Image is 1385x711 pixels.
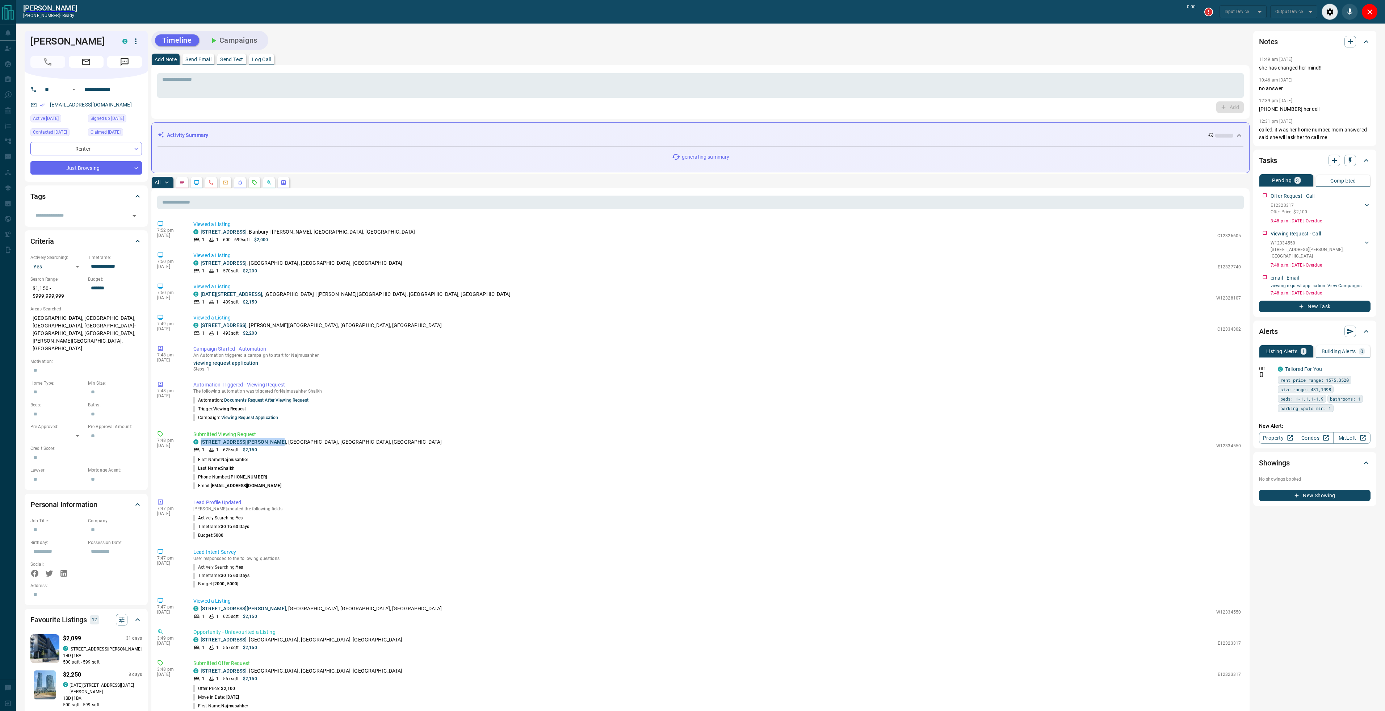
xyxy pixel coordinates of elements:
p: 625 sqft [223,613,239,620]
p: 3:48 p.m. [DATE] - Overdue [1271,218,1371,224]
p: [DATE] [157,233,182,238]
p: [DATE][STREET_ADDRESS][DATE][PERSON_NAME] [70,682,142,695]
p: Social: [30,561,84,568]
span: Email [69,56,104,68]
p: 493 sqft [223,330,239,336]
p: Trigger: [193,406,246,412]
span: 30 to 60 days [221,524,249,529]
p: $2,150 [243,447,257,453]
p: 7:48 p.m. [DATE] - Overdue [1271,290,1371,296]
button: Open [70,85,78,94]
div: Audio Settings [1322,4,1338,20]
p: 12 [92,616,97,624]
span: Message [107,56,142,68]
p: Phone Number: [193,474,267,480]
a: Tailored For You [1285,366,1322,372]
p: 7:47 pm [157,506,182,511]
p: $2,250 [63,670,81,679]
p: 0 [1360,349,1363,354]
p: Search Range: [30,276,84,283]
p: , Banbury | [PERSON_NAME], [GEOGRAPHIC_DATA], [GEOGRAPHIC_DATA] [201,228,415,236]
p: Budget: [88,276,142,283]
p: timeframe : [193,573,249,579]
div: Tasks [1259,152,1371,169]
span: Najmusahher [221,457,248,462]
p: Credit Score: [30,445,142,452]
p: [PHONE_NUMBER] her cell [1259,105,1371,113]
p: W12334550 [1271,240,1363,246]
span: Viewing Request [213,406,246,411]
span: [2000, 5000] [213,581,239,586]
div: condos.ca [193,292,198,297]
p: 500 sqft - 599 sqft [63,659,142,665]
p: , [GEOGRAPHIC_DATA], [GEOGRAPHIC_DATA], [GEOGRAPHIC_DATA] [201,667,403,675]
p: Lead Profile Updated [193,499,1241,506]
svg: Requests [252,180,257,185]
p: Areas Searched: [30,306,142,312]
svg: Push Notification Only [1259,372,1264,377]
p: 1 [202,447,205,453]
p: First Name: [193,456,248,463]
span: Contacted [DATE] [33,129,67,136]
div: condos.ca [193,668,198,673]
p: Email: [193,482,281,489]
p: An Automation triggered a campaign to start for Najmusahher [193,353,1241,358]
div: condos.ca [193,229,198,234]
p: Move In Date: [193,694,239,700]
p: Add Note [155,57,177,62]
span: Yes [236,515,243,520]
p: User responsded to the following questions: [193,556,1241,561]
div: Sat Aug 09 2025 [30,114,84,125]
p: Job Title: [30,518,84,524]
a: Condos [1296,432,1333,444]
p: Pending [1272,178,1292,183]
h2: [PERSON_NAME] [23,4,77,12]
p: 1 BD | 1 BA [63,695,142,702]
div: W12334550[STREET_ADDRESS][PERSON_NAME],[GEOGRAPHIC_DATA] [1271,238,1371,261]
div: condos.ca [193,260,198,265]
p: Lead Intent Survey [193,548,1241,556]
p: Possession Date: [88,539,142,546]
div: Close [1361,4,1378,20]
p: 1 [202,330,205,336]
p: Campaign Started - Automation [193,345,1241,353]
div: Personal Information [30,496,142,513]
p: [DATE] [157,511,182,516]
div: Tue Aug 31 2021 [88,114,142,125]
p: , [GEOGRAPHIC_DATA] | [PERSON_NAME][GEOGRAPHIC_DATA], [GEOGRAPHIC_DATA], [GEOGRAPHIC_DATA] [201,290,511,298]
a: [STREET_ADDRESS][PERSON_NAME] [201,439,286,445]
p: 7:47 pm [157,605,182,610]
a: Property [1259,432,1296,444]
p: generating summary [682,153,729,161]
p: 1 [216,237,219,243]
p: Timeframe: [88,254,142,261]
p: The following automation was triggered for Najmusahher Shaikh [193,389,1241,394]
span: Claimed [DATE] [91,129,121,136]
p: no answer [1259,85,1371,92]
a: viewing request application [193,360,259,366]
span: bathrooms: 1 [1330,395,1360,402]
a: Mr.Loft [1333,432,1371,444]
p: 1 [216,613,219,620]
p: [DATE] [157,641,182,646]
p: 3:48 pm [157,667,182,672]
p: [STREET_ADDRESS][PERSON_NAME] [70,646,142,652]
a: viewing request application- View Campaigns [1271,283,1361,288]
svg: Lead Browsing Activity [194,180,200,185]
p: [DATE] [157,295,182,300]
p: $2,099 [63,634,81,643]
p: Actively Searching: [30,254,84,261]
span: ready [62,13,75,18]
p: W12334550 [1216,443,1241,449]
p: Last Name: [193,465,235,472]
p: 439 sqft [223,299,239,305]
svg: Calls [208,180,214,185]
a: [STREET_ADDRESS] [201,260,247,266]
p: $1,150 - $999,999,999 [30,283,84,302]
p: Offer Price: [193,685,235,692]
p: , [PERSON_NAME][GEOGRAPHIC_DATA], [GEOGRAPHIC_DATA], [GEOGRAPHIC_DATA] [201,322,442,329]
p: Viewed a Listing [193,597,1241,605]
p: Listing Alerts [1266,349,1298,354]
p: Viewing Request - Call [1271,230,1321,238]
p: Completed [1330,178,1356,183]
